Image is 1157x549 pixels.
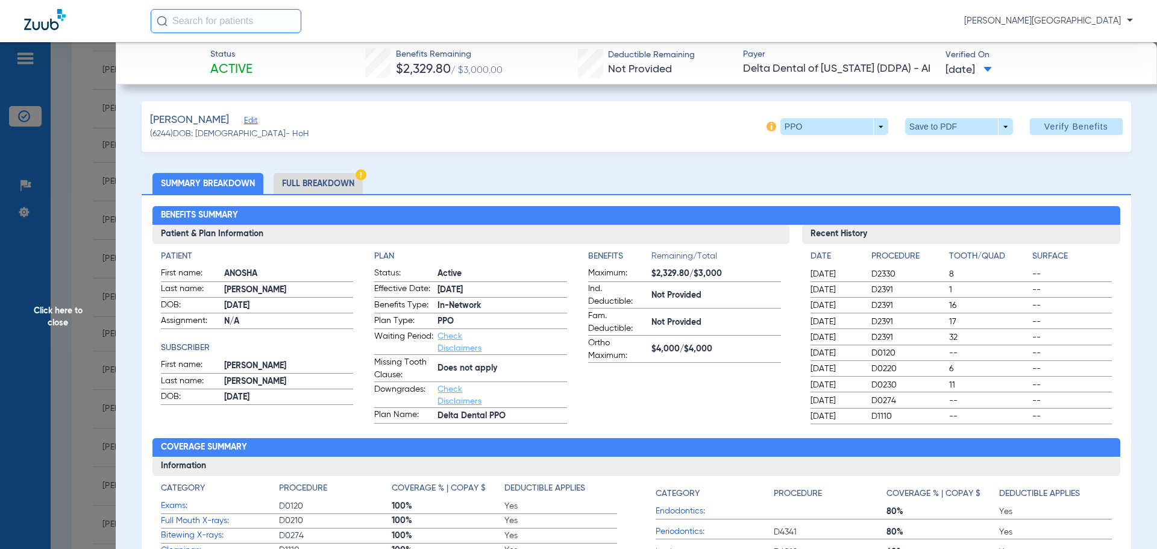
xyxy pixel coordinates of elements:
[949,284,1029,296] span: 1
[504,482,617,499] app-breakdown-title: Deductible Applies
[150,128,309,140] span: (6244) DOB: [DEMOGRAPHIC_DATA] - HoH
[396,63,451,76] span: $2,329.80
[1032,250,1112,263] h4: Surface
[274,173,363,194] li: Full Breakdown
[811,268,861,280] span: [DATE]
[811,363,861,375] span: [DATE]
[224,391,354,404] span: [DATE]
[437,362,567,375] span: Does not apply
[1032,379,1112,391] span: --
[949,347,1029,359] span: --
[1032,395,1112,407] span: --
[871,395,945,407] span: D0274
[1032,268,1112,280] span: --
[1032,284,1112,296] span: --
[651,250,781,267] span: Remaining/Total
[743,48,935,61] span: Payer
[811,316,861,328] span: [DATE]
[608,64,672,75] span: Not Provided
[161,500,279,512] span: Exams:
[437,385,481,406] a: Check Disclaimers
[161,315,220,329] span: Assignment:
[871,379,945,391] span: D0230
[1030,118,1123,135] button: Verify Benefits
[1032,300,1112,312] span: --
[743,61,935,77] span: Delta Dental of [US_STATE] (DDPA) - AI
[161,342,354,354] h4: Subscriber
[374,383,433,407] span: Downgrades:
[774,526,886,538] span: D4341
[396,48,503,61] span: Benefits Remaining
[152,438,1121,457] h2: Coverage Summary
[392,530,504,542] span: 100%
[374,283,433,297] span: Effective Date:
[1032,250,1112,267] app-breakdown-title: Surface
[588,337,647,362] span: Ortho Maximum:
[210,48,252,61] span: Status
[24,9,66,30] img: Zuub Logo
[949,250,1029,267] app-breakdown-title: Tooth/Quad
[811,395,861,407] span: [DATE]
[588,250,651,263] h4: Benefits
[588,250,651,267] app-breakdown-title: Benefits
[1032,347,1112,359] span: --
[871,331,945,344] span: D2391
[949,363,1029,375] span: 6
[210,61,252,78] span: Active
[811,250,861,267] app-breakdown-title: Date
[504,482,585,495] h4: Deductible Applies
[161,515,279,527] span: Full Mouth X-rays:
[392,515,504,527] span: 100%
[1044,122,1108,131] span: Verify Benefits
[871,250,945,263] h4: Procedure
[949,300,1029,312] span: 16
[374,330,433,354] span: Waiting Period:
[437,300,567,312] span: In-Network
[656,525,774,538] span: Periodontics:
[886,488,980,500] h4: Coverage % | Copay $
[437,332,481,353] a: Check Disclaimers
[374,409,433,423] span: Plan Name:
[279,515,392,527] span: D0210
[811,331,861,344] span: [DATE]
[949,410,1029,422] span: --
[161,391,220,405] span: DOB:
[656,505,774,518] span: Endodontics:
[161,529,279,542] span: Bitewing X-rays:
[224,360,354,372] span: [PERSON_NAME]
[964,15,1133,27] span: [PERSON_NAME][GEOGRAPHIC_DATA]
[437,284,567,296] span: [DATE]
[356,169,366,180] img: Hazard
[871,363,945,375] span: D0220
[871,347,945,359] span: D0120
[437,315,567,328] span: PPO
[392,482,486,495] h4: Coverage % | Copay $
[374,250,567,263] h4: Plan
[999,506,1112,518] span: Yes
[150,113,229,128] span: [PERSON_NAME]
[504,500,617,512] span: Yes
[811,410,861,422] span: [DATE]
[279,500,392,512] span: D0120
[651,316,781,329] span: Not Provided
[392,500,504,512] span: 100%
[244,116,255,128] span: Edit
[279,530,392,542] span: D0274
[1032,331,1112,344] span: --
[949,268,1029,280] span: 8
[504,530,617,542] span: Yes
[224,284,354,296] span: [PERSON_NAME]
[152,206,1121,225] h2: Benefits Summary
[374,315,433,329] span: Plan Type:
[437,410,567,422] span: Delta Dental PPO
[224,375,354,388] span: [PERSON_NAME]
[811,379,861,391] span: [DATE]
[374,356,433,381] span: Missing Tooth Clause:
[224,300,354,312] span: [DATE]
[161,250,354,263] h4: Patient
[374,267,433,281] span: Status:
[871,316,945,328] span: D2391
[152,457,1121,476] h3: Information
[161,482,205,495] h4: Category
